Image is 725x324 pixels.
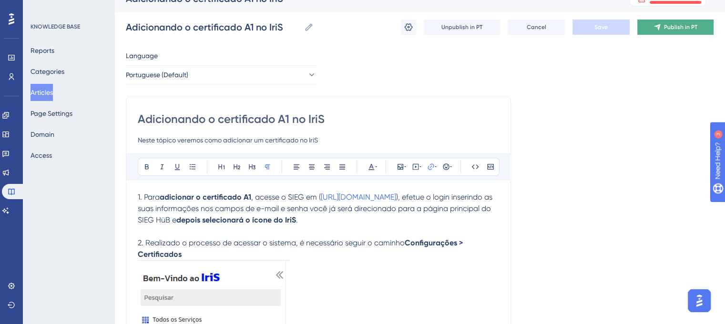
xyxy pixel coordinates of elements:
span: Need Help? [22,2,60,14]
button: Save [572,20,630,35]
button: Unpublish in PT [424,20,500,35]
span: ), efetue o login inserindo as suas informações nos campos de e-mail e senha você já será direcio... [138,192,494,224]
span: Unpublish in PT [441,23,482,31]
button: Publish in PT [637,20,714,35]
button: Reports [31,42,54,59]
button: Cancel [508,20,565,35]
strong: depois selecionará o ícone do IriS [176,215,296,224]
span: Portuguese (Default) [126,69,188,81]
button: Categories [31,63,64,80]
button: Access [31,147,52,164]
input: Article Name [126,20,300,34]
a: [URL][DOMAIN_NAME] [321,192,396,202]
button: Articles [31,84,53,101]
input: Article Description [138,134,499,146]
span: 2. Realizado o processo de acessar o sistema, é necessário seguir o caminho [138,238,405,247]
span: , acesse o SIEG em ( [251,192,321,202]
span: . [296,215,298,224]
input: Article Title [138,111,499,127]
button: Domain [31,126,54,143]
button: Page Settings [31,105,72,122]
strong: adicionar o certificado A1 [160,192,251,202]
span: Publish in PT [664,23,697,31]
button: Portuguese (Default) [126,65,317,84]
span: 1. Para [138,192,160,202]
div: 3 [66,5,69,12]
div: KNOWLEDGE BASE [31,23,80,30]
iframe: UserGuiding AI Assistant Launcher [685,286,714,315]
span: Language [126,50,158,61]
span: Cancel [527,23,546,31]
span: Save [594,23,608,31]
